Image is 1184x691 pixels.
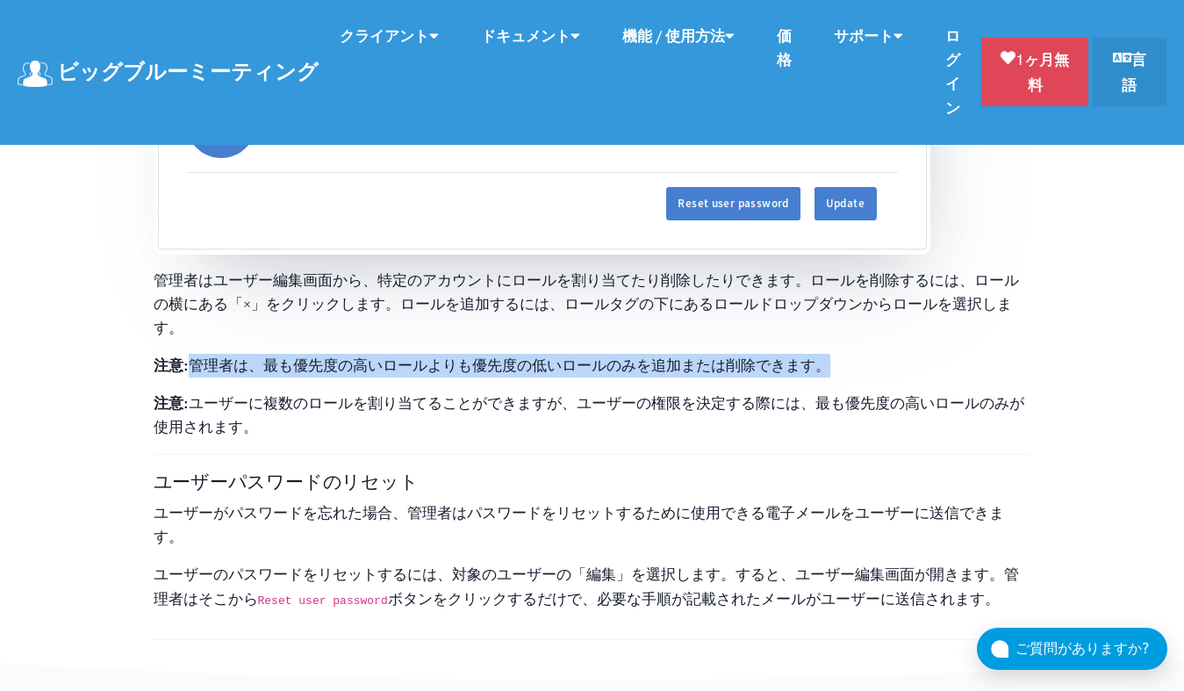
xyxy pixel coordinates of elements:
a: ビッグブルーミーティング [18,54,319,91]
button: ご質問がありますか? [977,628,1167,670]
a: ドキュメント [460,18,601,55]
font: 注意: [154,394,189,412]
font: 注意: [154,356,189,374]
font: 管理者は、最も優先度の高いロールよりも優先度の低いロールのみを追加または削除できます。 [189,356,830,374]
font: 管理者はユーザー編集画面から、特定のアカウントにロールを割り当てたり削除したりできます。ロールを削除するには、ロールの横にある「×」をクリックします。ロールを追加するには、ロールタグの下にあるロ... [154,271,1019,336]
img: ロゴ [18,61,53,87]
font: サポート [834,27,893,45]
font: 機能 / 使用方法 [622,27,725,45]
font: ドキュメント [481,27,570,45]
a: 価格 [756,18,813,79]
code: Reset user password [258,594,388,608]
font: 価格 [777,27,792,68]
font: ユーザーがパスワードを忘れた場合、管理者はパスワードをリセットするために使用できる電子メールをユーザーに送信できます。 [154,504,1004,545]
a: 1ヶ月無料 [981,38,1087,106]
a: 機能 / 使用方法 [601,18,756,55]
font: 言語 [1122,51,1146,94]
font: ご質問がありますか? [1015,640,1150,657]
font: 1ヶ月無料 [1015,51,1069,94]
font: ユーザーに複数のロールを割り当てることができますが、ユーザーの権限を決定する際には、最も優先度の高いロールのみが使用されます。 [154,394,1024,435]
a: ログイン [924,18,981,127]
font: ボタンをクリックするだけで、必要な手順が記載されたメールがユーザーに送信されます。 [388,590,1000,608]
font: ログイン [945,27,960,117]
a: クライアント [319,18,460,55]
font: ユーザーのパスワードをリセットするには、対象のユーザーの「編集」を選択します。すると、ユーザー編集画面が開きます。管理者はそこから [154,565,1019,607]
font: ビッグブルーミーティング [57,59,319,84]
font: クライアント [340,27,429,45]
font: ユーザーパスワードのリセット [154,471,419,493]
a: サポート [813,18,924,55]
